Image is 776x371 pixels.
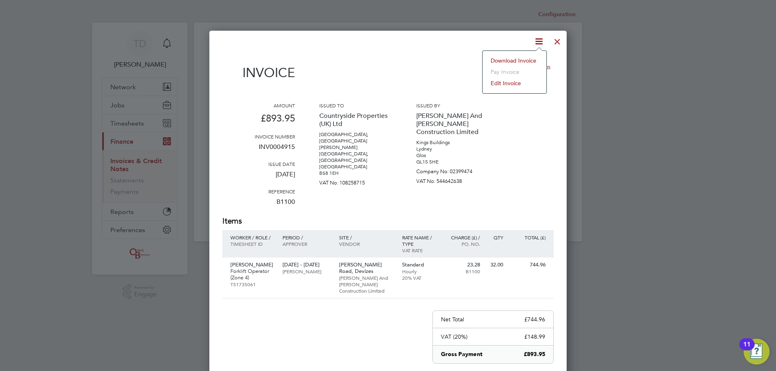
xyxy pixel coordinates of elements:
p: £148.99 [524,333,545,340]
p: [PERSON_NAME] [283,268,331,275]
p: INV0004915 [222,140,295,161]
li: Download Invoice [487,55,542,66]
p: Net Total [441,316,464,323]
li: Pay invoice [487,66,542,78]
p: [GEOGRAPHIC_DATA], [GEOGRAPHIC_DATA][PERSON_NAME] [319,131,392,151]
h3: Reference [222,188,295,195]
p: [PERSON_NAME] And [PERSON_NAME] Construction Limited [339,275,394,294]
p: Charge (£) / [445,234,480,241]
h3: Issue date [222,161,295,167]
p: 20% VAT [402,275,437,281]
button: Open Resource Center, 11 new notifications [744,339,770,365]
p: [DATE] - [DATE] [283,262,331,268]
h3: Amount [222,102,295,109]
div: 11 [743,344,751,355]
p: [GEOGRAPHIC_DATA], [GEOGRAPHIC_DATA] [319,151,392,163]
p: [DATE] [222,167,295,188]
p: Vendor [339,241,394,247]
p: £893.95 [222,109,295,133]
p: Countryside Properties (UK) Ltd [319,109,392,131]
p: Glos [416,152,489,159]
p: Forklift Operator (Zone 4) [230,268,274,281]
p: £893.95 [524,350,545,358]
p: VAT rate [402,247,437,254]
p: [PERSON_NAME] Road, Devizes [339,262,394,275]
p: QTY [488,234,503,241]
p: VAT No: 108258715 [319,176,392,186]
p: 23.28 [445,262,480,268]
p: Total (£) [511,234,546,241]
p: Hourly [402,268,437,275]
p: 32.00 [488,262,503,268]
p: [PERSON_NAME] And [PERSON_NAME] Construction Limited [416,109,489,139]
li: Edit invoice [487,78,542,89]
p: Worker / Role / [230,234,274,241]
p: £744.96 [524,316,545,323]
p: Approver [283,241,331,247]
p: [PERSON_NAME] [230,262,274,268]
h3: Invoice number [222,133,295,140]
p: BS8 1EH [319,170,392,176]
p: GL15 5HE [416,159,489,165]
p: Site / [339,234,394,241]
p: Gross Payment [441,350,483,358]
p: Po. No. [445,241,480,247]
p: VAT No: 544642638 [416,175,489,184]
p: [GEOGRAPHIC_DATA] [319,163,392,170]
h2: Items [222,216,554,227]
p: 744.96 [511,262,546,268]
p: VAT (20%) [441,333,468,340]
p: B1100 [222,195,295,216]
h3: Issued by [416,102,489,109]
h1: Invoice [222,65,295,80]
p: Company No: 02399474 [416,165,489,175]
p: Standard [402,262,437,268]
p: Timesheet ID [230,241,274,247]
p: Kings Buildings [416,139,489,146]
p: B1100 [445,268,480,275]
p: Lydney [416,146,489,152]
p: TS1735061 [230,281,274,287]
p: Period / [283,234,331,241]
h3: Issued to [319,102,392,109]
p: Rate name / type [402,234,437,247]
